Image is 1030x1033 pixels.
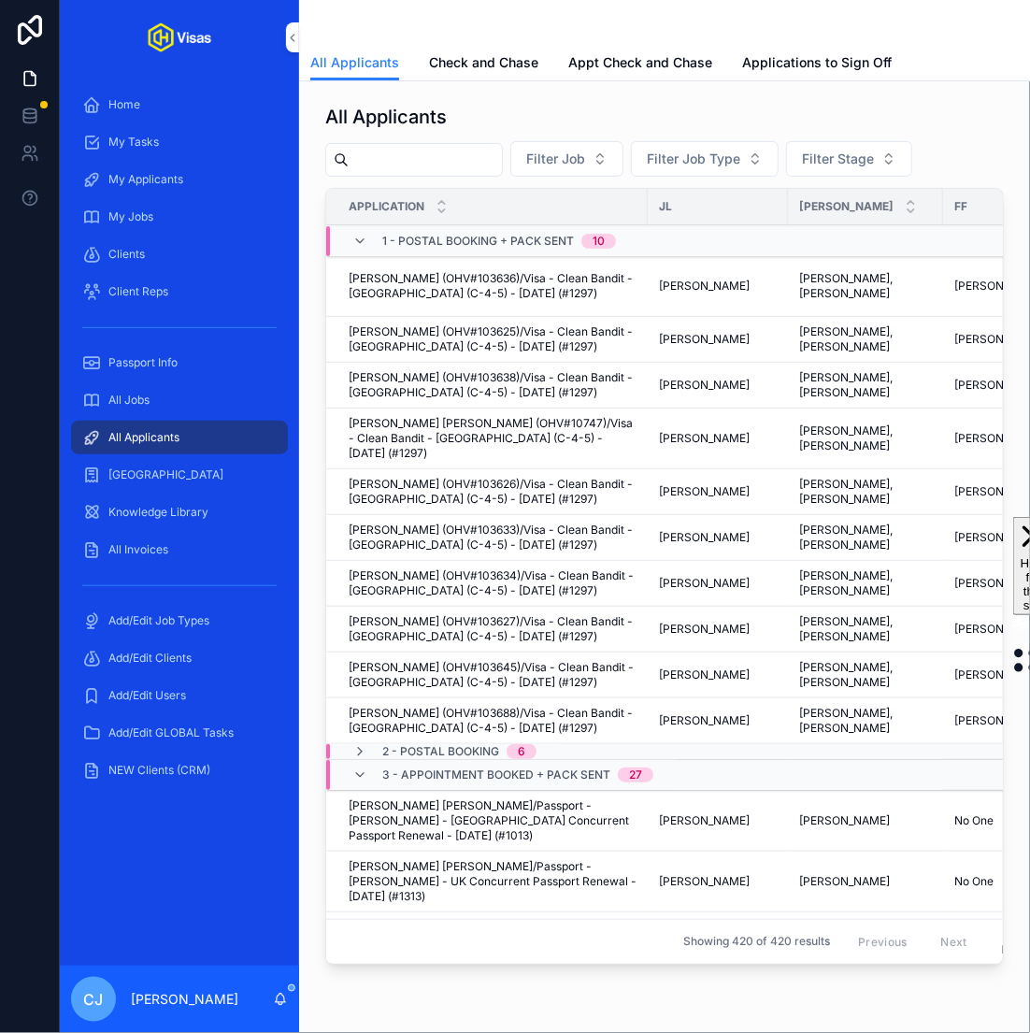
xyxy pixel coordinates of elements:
[108,209,153,224] span: My Jobs
[659,199,672,214] span: JL
[131,990,238,1009] p: [PERSON_NAME]
[108,651,192,666] span: Add/Edit Clients
[593,235,605,250] div: 10
[659,431,750,446] span: [PERSON_NAME]
[349,324,637,354] a: [PERSON_NAME] (OHV#103625)/Visa - Clean Bandit - [GEOGRAPHIC_DATA] (C-4-5) - [DATE] (#1297)
[659,530,750,545] span: [PERSON_NAME]
[108,97,140,112] span: Home
[799,706,932,736] span: [PERSON_NAME], [PERSON_NAME]
[659,622,777,637] a: [PERSON_NAME]
[71,495,288,529] a: Knowledge Library
[349,568,637,598] a: [PERSON_NAME] (OHV#103634)/Visa - Clean Bandit - [GEOGRAPHIC_DATA] (C-4-5) - [DATE] (#1297)
[659,279,777,294] a: [PERSON_NAME]
[659,332,750,347] span: [PERSON_NAME]
[659,874,777,889] a: [PERSON_NAME]
[349,706,637,736] span: [PERSON_NAME] (OHV#103688)/Visa - Clean Bandit - [GEOGRAPHIC_DATA] (C-4-5) - [DATE] (#1297)
[631,141,779,177] button: Select Button
[349,614,637,644] a: [PERSON_NAME] (OHV#103627)/Visa - Clean Bandit - [GEOGRAPHIC_DATA] (C-4-5) - [DATE] (#1297)
[310,53,399,72] span: All Applicants
[647,150,740,168] span: Filter Job Type
[349,271,637,301] a: [PERSON_NAME] (OHV#103636)/Visa - Clean Bandit - [GEOGRAPHIC_DATA] (C-4-5) - [DATE] (#1297)
[108,505,208,520] span: Knowledge Library
[108,172,183,187] span: My Applicants
[659,279,750,294] span: [PERSON_NAME]
[518,744,525,759] div: 6
[108,284,168,299] span: Client Reps
[349,370,637,400] a: [PERSON_NAME] (OHV#103638)/Visa - Clean Bandit - [GEOGRAPHIC_DATA] (C-4-5) - [DATE] (#1297)
[799,813,890,828] span: [PERSON_NAME]
[382,768,610,782] span: 3 - Appointment Booked + Pack Sent
[659,332,777,347] a: [PERSON_NAME]
[799,568,932,598] a: [PERSON_NAME], [PERSON_NAME]
[659,576,777,591] a: [PERSON_NAME]
[71,753,288,787] a: NEW Clients (CRM)
[325,104,447,130] h1: All Applicants
[799,813,932,828] a: [PERSON_NAME]
[108,467,223,482] span: [GEOGRAPHIC_DATA]
[349,477,637,507] a: [PERSON_NAME] (OHV#103626)/Visa - Clean Bandit - [GEOGRAPHIC_DATA] (C-4-5) - [DATE] (#1297)
[954,813,994,828] span: No One
[799,324,932,354] span: [PERSON_NAME], [PERSON_NAME]
[659,576,750,591] span: [PERSON_NAME]
[349,859,637,904] span: [PERSON_NAME] [PERSON_NAME]/Passport - [PERSON_NAME] - UK Concurrent Passport Renewal - [DATE] (#...
[568,46,712,83] a: Appt Check and Chase
[742,53,892,72] span: Applications to Sign Off
[71,88,288,122] a: Home
[429,46,538,83] a: Check and Chase
[71,383,288,417] a: All Jobs
[429,53,538,72] span: Check and Chase
[659,667,777,682] a: [PERSON_NAME]
[349,416,637,461] span: [PERSON_NAME] [PERSON_NAME] (OHV#10747)/Visa - Clean Bandit - [GEOGRAPHIC_DATA] (C-4-5) - [DATE] ...
[148,22,211,52] img: App logo
[659,484,777,499] a: [PERSON_NAME]
[310,46,399,81] a: All Applicants
[802,150,874,168] span: Filter Stage
[108,725,234,740] span: Add/Edit GLOBAL Tasks
[349,660,637,690] a: [PERSON_NAME] (OHV#103645)/Visa - Clean Bandit - [GEOGRAPHIC_DATA] (C-4-5) - [DATE] (#1297)
[108,613,209,628] span: Add/Edit Job Types
[799,874,890,889] span: [PERSON_NAME]
[71,533,288,567] a: All Invoices
[71,604,288,638] a: Add/Edit Job Types
[683,934,830,949] span: Showing 420 of 420 results
[799,660,932,690] a: [PERSON_NAME], [PERSON_NAME]
[799,874,932,889] a: [PERSON_NAME]
[786,141,912,177] button: Select Button
[349,523,637,552] a: [PERSON_NAME] (OHV#103633)/Visa - Clean Bandit - [GEOGRAPHIC_DATA] (C-4-5) - [DATE] (#1297)
[659,713,777,728] a: [PERSON_NAME]
[108,763,210,778] span: NEW Clients (CRM)
[659,667,750,682] span: [PERSON_NAME]
[60,75,299,811] div: scrollable content
[954,199,967,214] span: FF
[799,370,932,400] span: [PERSON_NAME], [PERSON_NAME]
[349,199,424,214] span: Application
[108,688,186,703] span: Add/Edit Users
[349,798,637,843] a: [PERSON_NAME] [PERSON_NAME]/Passport - [PERSON_NAME] - [GEOGRAPHIC_DATA] Concurrent Passport Rene...
[382,744,499,759] span: 2 - Postal Booking
[659,530,777,545] a: [PERSON_NAME]
[71,679,288,712] a: Add/Edit Users
[799,477,932,507] span: [PERSON_NAME], [PERSON_NAME]
[799,199,894,214] span: [PERSON_NAME]
[382,235,574,250] span: 1 - Postal Booking + Pack Sent
[71,237,288,271] a: Clients
[954,874,994,889] span: No One
[659,378,777,393] a: [PERSON_NAME]
[108,247,145,262] span: Clients
[799,423,932,453] a: [PERSON_NAME], [PERSON_NAME]
[659,874,750,889] span: [PERSON_NAME]
[526,150,585,168] span: Filter Job
[799,614,932,644] a: [PERSON_NAME], [PERSON_NAME]
[799,271,932,301] a: [PERSON_NAME], [PERSON_NAME]
[108,135,159,150] span: My Tasks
